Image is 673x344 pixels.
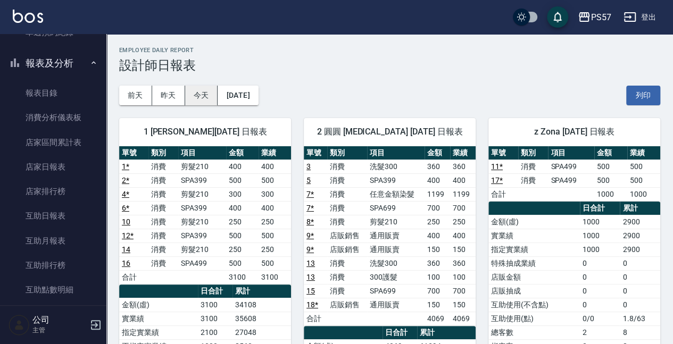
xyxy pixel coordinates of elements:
[119,146,291,284] table: a dense table
[367,187,425,201] td: 任意金額染髮
[425,187,450,201] td: 1199
[488,284,580,298] td: 店販抽成
[450,256,476,270] td: 360
[450,229,476,242] td: 400
[122,259,130,267] a: 16
[425,270,450,284] td: 100
[178,215,226,229] td: 剪髮210
[450,173,476,187] td: 400
[627,173,660,187] td: 500
[450,201,476,215] td: 700
[367,215,425,229] td: 剪髮210
[148,173,178,187] td: 消費
[488,242,580,256] td: 指定實業績
[4,253,102,278] a: 互助排行榜
[450,242,476,256] td: 150
[259,187,291,201] td: 300
[306,287,315,295] a: 15
[594,173,627,187] td: 500
[32,315,87,325] h5: 公司
[367,256,425,270] td: 洗髮300
[425,229,450,242] td: 400
[306,176,311,184] a: 5
[327,298,368,312] td: 店販銷售
[620,256,660,270] td: 0
[367,173,425,187] td: SPA399
[132,127,278,137] span: 1 [PERSON_NAME][DATE] 日報表
[259,270,291,284] td: 3100
[327,229,368,242] td: 店販銷售
[620,284,660,298] td: 0
[488,325,580,339] td: 總客數
[148,187,178,201] td: 消費
[627,160,660,173] td: 500
[425,284,450,298] td: 700
[259,173,291,187] td: 500
[9,314,30,335] img: Person
[580,215,620,229] td: 1000
[119,86,152,105] button: 前天
[450,160,476,173] td: 360
[259,201,291,215] td: 400
[417,326,476,340] th: 累計
[518,160,548,173] td: 消費
[226,173,259,187] td: 500
[178,146,226,160] th: 項目
[450,270,476,284] td: 100
[4,302,102,326] a: 互助業績報表
[620,270,660,284] td: 0
[306,162,311,171] a: 3
[4,204,102,228] a: 互助日報表
[367,284,425,298] td: SPA699
[488,187,518,201] td: 合計
[367,160,425,173] td: 洗髮300
[327,201,368,215] td: 消費
[4,179,102,204] a: 店家排行榜
[178,201,226,215] td: SPA399
[488,256,580,270] td: 特殊抽成業績
[620,312,660,325] td: 1.8/63
[306,259,315,267] a: 13
[259,160,291,173] td: 400
[4,278,102,302] a: 互助點數明細
[367,146,425,160] th: 項目
[367,242,425,256] td: 通用販賣
[304,146,476,326] table: a dense table
[119,58,660,73] h3: 設計師日報表
[488,146,518,160] th: 單號
[620,325,660,339] td: 8
[226,242,259,256] td: 250
[226,146,259,160] th: 金額
[185,86,218,105] button: 今天
[232,284,291,298] th: 累計
[259,242,291,256] td: 250
[226,270,259,284] td: 3100
[367,201,425,215] td: SPA699
[259,229,291,242] td: 500
[518,173,548,187] td: 消費
[620,229,660,242] td: 2900
[178,173,226,187] td: SPA399
[119,298,198,312] td: 金額(虛)
[501,127,647,137] span: z Zona [DATE] 日報表
[259,215,291,229] td: 250
[327,270,368,284] td: 消費
[594,160,627,173] td: 500
[4,81,102,105] a: 報表目錄
[259,146,291,160] th: 業績
[304,312,327,325] td: 合計
[450,312,476,325] td: 4069
[148,242,178,256] td: 消費
[122,217,130,226] a: 10
[450,187,476,201] td: 1199
[226,229,259,242] td: 500
[148,160,178,173] td: 消費
[178,242,226,256] td: 剪髮210
[119,312,198,325] td: 實業績
[218,86,258,105] button: [DATE]
[488,270,580,284] td: 店販金額
[620,215,660,229] td: 2900
[580,229,620,242] td: 1000
[594,187,627,201] td: 1000
[367,298,425,312] td: 通用販賣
